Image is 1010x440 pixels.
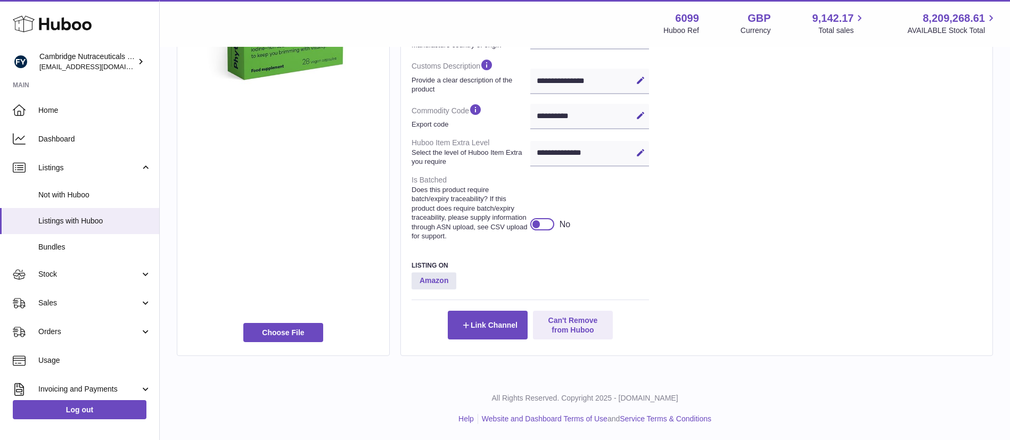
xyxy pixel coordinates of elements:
[38,216,151,226] span: Listings with Huboo
[38,190,151,200] span: Not with Huboo
[13,400,146,419] a: Log out
[923,11,985,26] span: 8,209,268.61
[243,323,323,342] span: Choose File
[812,11,866,36] a: 9,142.17 Total sales
[412,134,530,171] dt: Huboo Item Extra Level
[412,98,530,134] dt: Commodity Code
[38,355,151,366] span: Usage
[412,185,528,241] strong: Does this product require batch/expiry traceability? If this product does require batch/expiry tr...
[168,393,1001,403] p: All Rights Reserved. Copyright 2025 - [DOMAIN_NAME]
[675,11,699,26] strong: 6099
[448,311,528,339] button: Link Channel
[38,134,151,144] span: Dashboard
[13,54,29,70] img: internalAdmin-6099@internal.huboo.com
[38,269,140,279] span: Stock
[38,327,140,337] span: Orders
[907,11,997,36] a: 8,209,268.61 AVAILABLE Stock Total
[818,26,866,36] span: Total sales
[39,62,157,71] span: [EMAIL_ADDRESS][DOMAIN_NAME]
[812,11,854,26] span: 9,142.17
[907,26,997,36] span: AVAILABLE Stock Total
[38,105,151,115] span: Home
[412,76,528,94] strong: Provide a clear description of the product
[741,26,771,36] div: Currency
[482,414,607,423] a: Website and Dashboard Terms of Use
[412,272,456,289] strong: Amazon
[412,54,530,98] dt: Customs Description
[412,171,530,245] dt: Is Batched
[663,26,699,36] div: Huboo Ref
[39,52,135,72] div: Cambridge Nutraceuticals Ltd
[412,120,528,129] strong: Export code
[412,148,528,167] strong: Select the level of Huboo Item Extra you require
[38,298,140,308] span: Sales
[38,384,140,394] span: Invoicing and Payments
[478,414,711,424] li: and
[620,414,711,423] a: Service Terms & Conditions
[38,163,140,173] span: Listings
[560,219,570,230] div: No
[533,311,613,339] button: Can't Remove from Huboo
[458,414,474,423] a: Help
[38,242,151,252] span: Bundles
[412,261,649,270] h3: Listing On
[748,11,770,26] strong: GBP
